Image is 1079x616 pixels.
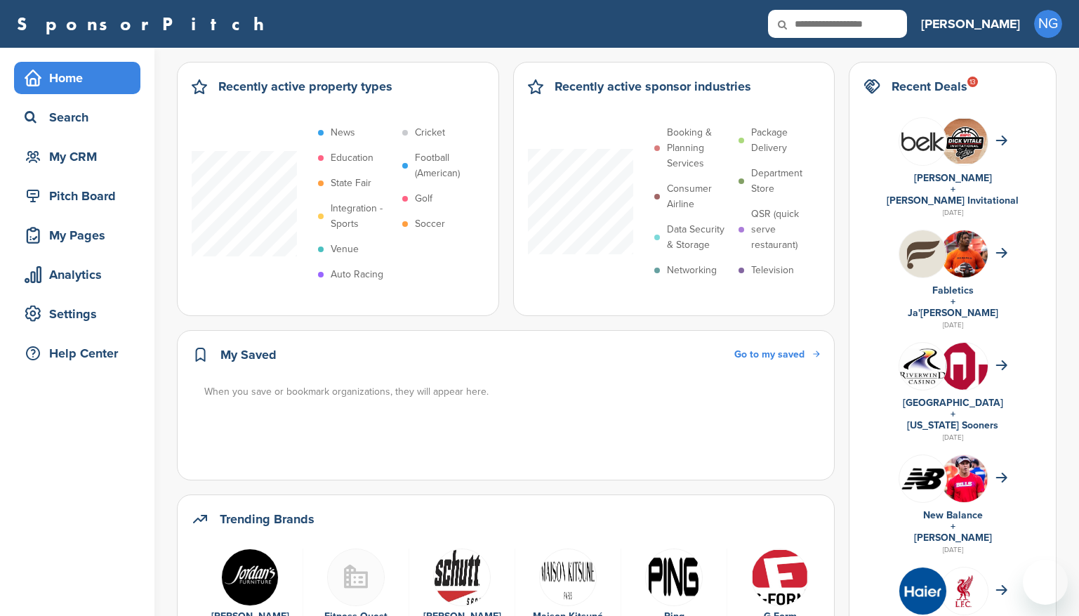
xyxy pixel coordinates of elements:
div: 13 [967,77,978,87]
div: Settings [21,301,140,327]
p: Data Security & Storage [667,222,732,253]
img: L 1bnuap 400x400 [899,118,946,165]
h2: Recently active sponsor industries [555,77,751,96]
img: Data?1415805766 [941,343,988,407]
h2: My Saved [220,345,277,365]
span: Go to my saved [734,348,805,360]
img: Data [899,348,946,384]
p: Auto Racing [331,267,383,282]
p: Department Store [751,166,816,197]
a: Screen shot 2017 07 07 at 11.55.13 am [522,549,614,605]
a: Analytics [14,258,140,291]
div: [DATE] [863,319,1042,332]
p: Education [331,150,373,166]
img: 220px josh allen [941,455,988,520]
img: Data [433,549,491,606]
a: Data [628,549,720,605]
p: Football (American) [415,150,479,181]
a: [US_STATE] Sooners [907,419,998,431]
div: When you save or bookmark organizations, they will appear here. [204,384,821,400]
a: + [951,296,955,308]
a: G form [734,549,826,605]
p: Venue [331,242,359,257]
a: My Pages [14,219,140,251]
img: Seck2czj 400x400 [221,549,279,606]
p: Soccer [415,216,445,232]
a: Settings [14,298,140,330]
p: Booking & Planning Services [667,125,732,171]
p: QSR (quick serve restaurant) [751,207,816,253]
a: [PERSON_NAME] [914,172,992,184]
a: Help Center [14,337,140,369]
div: Search [21,105,140,130]
h3: [PERSON_NAME] [921,14,1020,34]
img: Screen shot 2017 07 07 at 11.55.13 am [539,549,597,606]
img: Lbdn4 vk 400x400 [941,568,988,615]
div: [DATE] [863,544,1042,556]
img: Ja'marr chase [941,230,988,287]
h2: Recently active property types [218,77,392,96]
p: Television [751,263,794,278]
img: Buildingmissing [327,549,385,606]
a: + [951,183,955,195]
div: My Pages [21,223,140,248]
p: Networking [667,263,717,278]
a: Go to my saved [734,347,820,362]
p: Integration - Sports [331,201,395,232]
h2: Recent Deals [892,77,967,96]
img: Data [899,467,946,490]
a: Seck2czj 400x400 [204,549,296,605]
a: New Balance [923,509,983,521]
img: Hb geub1 400x400 [899,230,946,277]
img: G form [751,549,809,606]
a: Data [416,549,508,605]
a: Buildingmissing [310,549,402,605]
a: [PERSON_NAME] [914,532,992,544]
a: Pitch Board [14,180,140,212]
p: News [331,125,355,140]
a: [PERSON_NAME] Invitational [887,195,1019,207]
a: SponsorPitch [17,15,273,33]
span: NG [1034,10,1062,38]
a: Home [14,62,140,94]
div: [DATE] [863,207,1042,219]
p: Consumer Airline [667,181,732,212]
a: Search [14,101,140,133]
div: Pitch Board [21,183,140,209]
img: Data [645,549,703,606]
a: [PERSON_NAME] [921,8,1020,39]
a: Ja'[PERSON_NAME] [908,307,998,319]
div: [DATE] [863,431,1042,444]
p: State Fair [331,176,371,191]
a: My CRM [14,140,140,173]
h2: Trending Brands [220,509,315,529]
iframe: Button to launch messaging window [1023,560,1068,605]
div: Analytics [21,262,140,287]
div: Home [21,65,140,91]
p: Cricket [415,125,445,140]
a: [GEOGRAPHIC_DATA] [903,397,1003,409]
p: Package Delivery [751,125,816,156]
a: Fabletics [932,284,974,296]
p: Golf [415,191,432,207]
div: My CRM [21,144,140,169]
img: Fh8myeok 400x400 [899,568,946,615]
div: Help Center [21,341,140,366]
a: + [951,520,955,532]
a: + [951,408,955,420]
img: Cleanshot 2025 09 07 at 20.31.59 2x [941,119,988,163]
